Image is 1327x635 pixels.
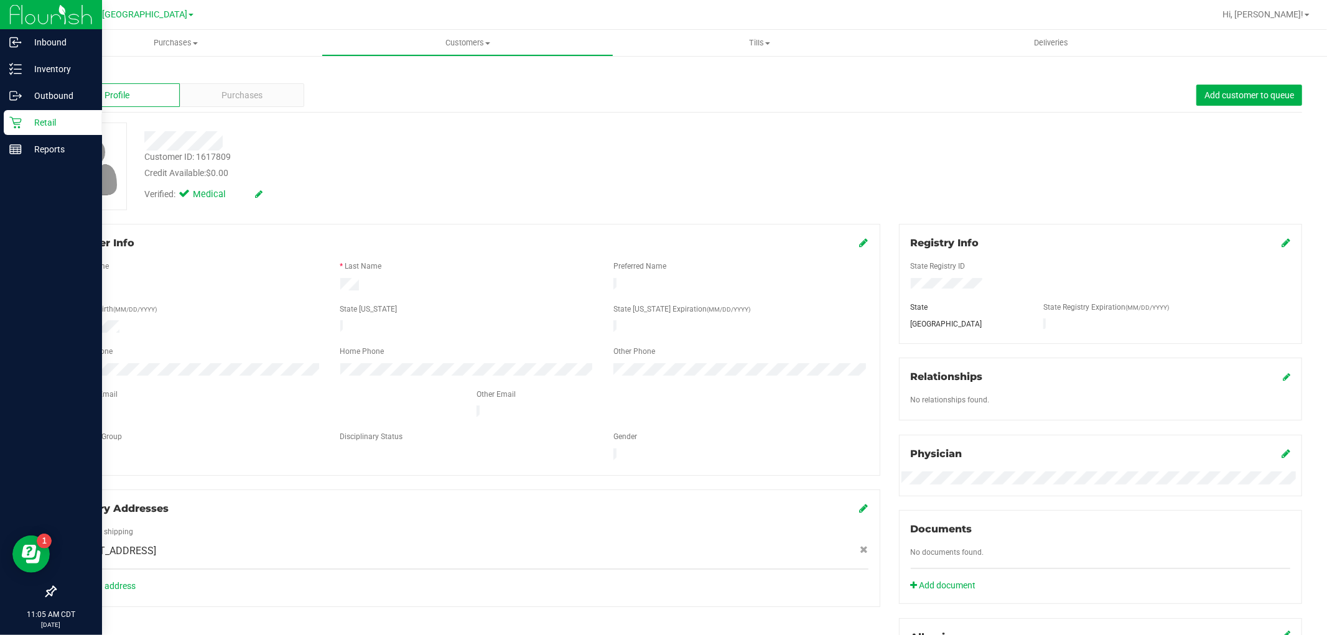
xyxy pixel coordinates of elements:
span: TX Austin [GEOGRAPHIC_DATA] [60,9,187,20]
a: Purchases [30,30,322,56]
span: Tills [614,37,905,49]
label: Last Name [345,261,382,272]
label: Gender [613,431,637,442]
p: [DATE] [6,620,96,629]
label: State [US_STATE] [340,304,398,315]
span: No documents found. [911,548,984,557]
label: Preferred Name [613,261,666,272]
inline-svg: Reports [9,143,22,155]
inline-svg: Outbound [9,90,22,102]
span: Relationships [911,371,983,382]
span: (MM/DD/YYYY) [113,306,157,313]
a: Deliveries [905,30,1197,56]
span: Registry Info [911,237,979,249]
p: Outbound [22,88,96,103]
div: [GEOGRAPHIC_DATA] [901,318,1034,330]
div: Verified: [144,188,263,202]
p: Inbound [22,35,96,50]
label: Other Phone [613,346,655,357]
label: State Registry Expiration [1043,302,1169,313]
span: [STREET_ADDRESS] [67,544,156,559]
iframe: Resource center [12,535,50,573]
span: $0.00 [206,168,228,178]
label: Date of Birth [72,304,157,315]
a: Customers [322,30,613,56]
label: State Registry ID [911,261,966,272]
span: Hi, [PERSON_NAME]! [1222,9,1303,19]
label: Disciplinary Status [340,431,403,442]
span: Purchases [221,89,263,102]
inline-svg: Inbound [9,36,22,49]
label: Home Phone [340,346,384,357]
span: (MM/DD/YYYY) [1125,304,1169,311]
span: (MM/DD/YYYY) [707,306,750,313]
inline-svg: Inventory [9,63,22,75]
span: Profile [105,89,129,102]
div: Customer ID: 1617809 [144,151,231,164]
span: Customers [322,37,613,49]
span: Physician [911,448,962,460]
label: No relationships found. [911,394,990,406]
label: Other Email [477,389,516,400]
span: Medical [193,188,243,202]
span: Delivery Addresses [67,503,169,514]
div: State [901,302,1034,313]
p: Inventory [22,62,96,76]
inline-svg: Retail [9,116,22,129]
button: Add customer to queue [1196,85,1302,106]
iframe: Resource center unread badge [37,534,52,549]
p: 11:05 AM CDT [6,609,96,620]
label: State [US_STATE] Expiration [613,304,750,315]
div: Credit Available: [144,167,759,180]
span: Purchases [30,37,322,49]
a: Tills [613,30,905,56]
p: Reports [22,142,96,157]
span: Documents [911,523,972,535]
p: Retail [22,115,96,130]
span: Deliveries [1017,37,1085,49]
a: Add document [911,579,982,592]
span: Add customer to queue [1204,90,1294,100]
